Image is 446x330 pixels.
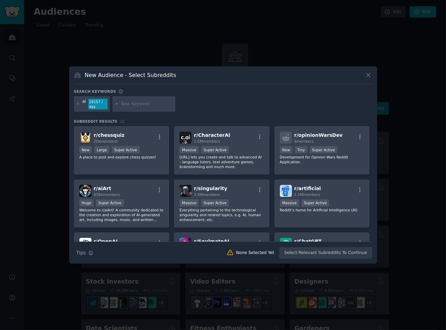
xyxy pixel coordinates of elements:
[201,199,229,207] div: Super Active
[201,146,229,153] div: Super Active
[74,247,96,259] button: Tips
[280,199,299,207] div: Massive
[74,89,116,94] h3: Search keywords
[280,155,365,164] p: Development for Opinion Wars Reddit Application.
[180,199,199,207] div: Massive
[88,99,108,110] div: 19157 / day
[302,199,329,207] div: Super Active
[280,238,292,250] img: ChatGPT
[76,249,86,256] span: Tips
[280,185,292,197] img: artificial
[280,208,365,212] p: Reddit’s home for Artificial Intelligence (AI)
[94,132,124,138] span: r/ chessquiz
[79,238,91,250] img: OpenAI
[180,185,192,197] img: singularity
[194,139,220,143] span: 2.5M members
[294,192,320,197] span: 1.1M members
[236,250,274,256] div: None Selected Yet
[310,146,338,153] div: Super Active
[79,155,164,159] p: A place to post and explore chess quizzes!
[94,186,111,191] span: r/ aiArt
[79,185,91,197] img: aiArt
[94,192,120,197] span: 636k members
[94,139,118,143] span: 20k members
[294,239,322,244] span: r/ ChatGPT
[180,155,264,169] p: [URL] lets you create and talk to advanced AI - language tutors, text adventure games, brainstorm...
[121,101,173,107] input: New Keyword
[194,192,220,197] span: 3.8M members
[82,99,86,110] div: ai
[194,186,227,191] span: r/ singularity
[74,119,118,124] span: Subreddit Results
[96,199,124,207] div: Super Active
[294,186,321,191] span: r/ artificial
[180,146,199,153] div: Massive
[94,146,109,153] div: Large
[180,238,192,250] img: SoulmateAI
[79,208,164,222] p: Welcome to r/aiArt! A community dedicated to the creation and exploration of AI-generated art, in...
[94,239,118,244] span: r/ OpenAI
[194,132,230,138] span: r/ CharacterAI
[294,139,314,143] span: 9 members
[79,132,91,144] img: chessquiz
[79,146,92,153] div: New
[294,132,343,138] span: r/ opinionWarsDev
[180,132,192,144] img: CharacterAI
[112,146,140,153] div: Super Active
[295,146,307,153] div: Tiny
[120,119,125,123] span: 22
[79,199,94,207] div: Huge
[85,71,176,79] h3: New Audience - Select Subreddits
[280,146,293,153] div: New
[180,208,264,222] p: Everything pertaining to the technological singularity and related topics, e.g. AI, human enhance...
[194,239,229,244] span: r/ SoulmateAI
